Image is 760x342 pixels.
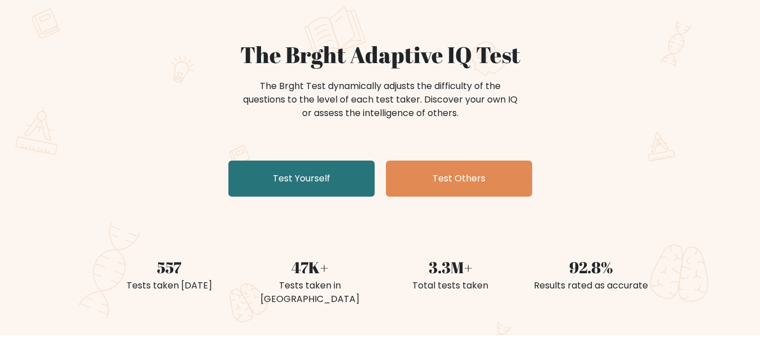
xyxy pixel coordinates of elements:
div: 3.3M+ [387,255,514,279]
div: Total tests taken [387,279,514,292]
div: The Brght Test dynamically adjusts the difficulty of the questions to the level of each test take... [240,79,521,120]
div: Results rated as accurate [528,279,655,292]
div: 92.8% [528,255,655,279]
div: Tests taken in [GEOGRAPHIC_DATA] [246,279,374,306]
a: Test Yourself [228,161,375,197]
div: 47K+ [246,255,374,279]
div: 557 [106,255,233,279]
div: Tests taken [DATE] [106,279,233,292]
a: Test Others [386,161,532,197]
h1: The Brght Adaptive IQ Test [106,41,655,68]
